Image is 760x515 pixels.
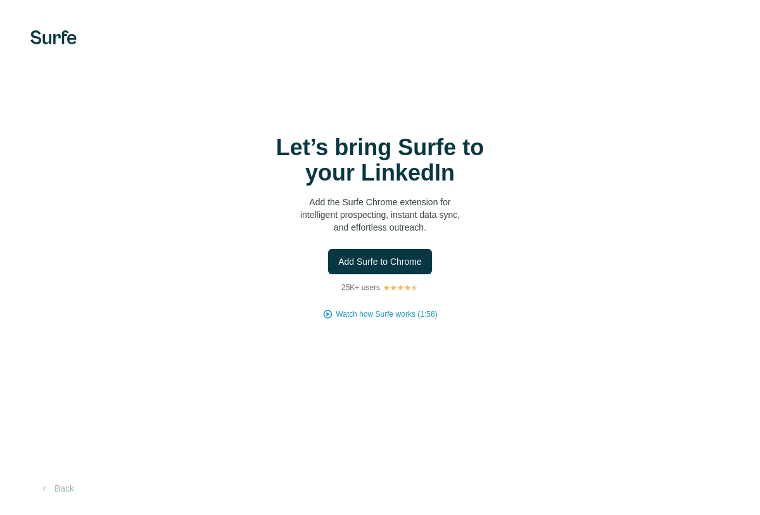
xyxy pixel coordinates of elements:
[30,477,83,500] button: Back
[341,282,380,293] p: 25K+ users
[383,284,419,291] img: Rating Stars
[30,30,77,44] img: Surfe's logo
[328,249,432,274] button: Add Surfe to Chrome
[253,135,507,186] h1: Let’s bring Surfe to your LinkedIn
[253,196,507,234] p: Add the Surfe Chrome extension for intelligent prospecting, instant data sync, and effortless out...
[336,308,437,320] button: Watch how Surfe works (1:58)
[338,255,422,268] span: Add Surfe to Chrome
